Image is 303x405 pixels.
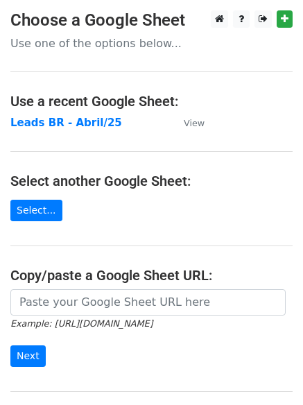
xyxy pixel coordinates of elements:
a: Leads BR - Abril/25 [10,117,122,129]
input: Next [10,345,46,367]
small: Example: [URL][DOMAIN_NAME] [10,318,153,329]
h4: Select another Google Sheet: [10,173,293,189]
p: Use one of the options below... [10,36,293,51]
input: Paste your Google Sheet URL here [10,289,286,316]
a: Select... [10,200,62,221]
a: View [170,117,205,129]
h4: Copy/paste a Google Sheet URL: [10,267,293,284]
h3: Choose a Google Sheet [10,10,293,31]
small: View [184,118,205,128]
h4: Use a recent Google Sheet: [10,93,293,110]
